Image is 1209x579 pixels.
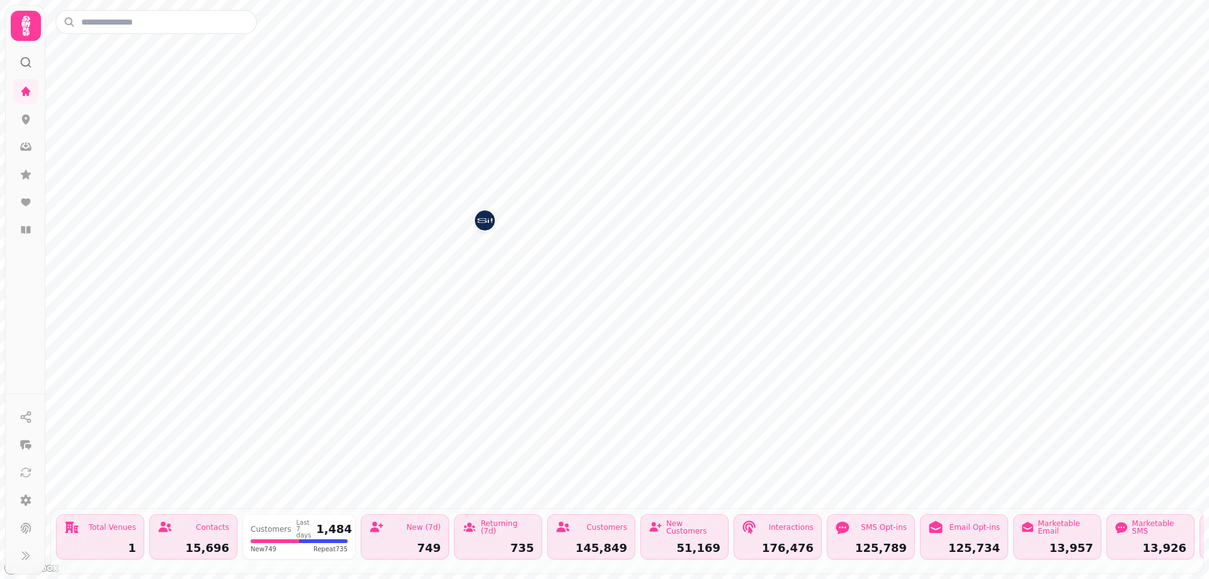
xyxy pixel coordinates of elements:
[4,561,59,575] a: Mapbox logo
[475,210,495,234] div: Map marker
[928,542,1000,554] div: 125,734
[462,542,534,554] div: 735
[369,542,441,554] div: 749
[950,524,1000,531] div: Email Opt-ins
[835,542,907,554] div: 125,789
[316,524,352,535] div: 1,484
[861,524,907,531] div: SMS Opt-ins
[666,520,720,535] div: New Customers
[1115,542,1186,554] div: 13,926
[314,544,348,554] span: Repeat 735
[1021,542,1093,554] div: 13,957
[406,524,441,531] div: New (7d)
[649,542,720,554] div: 51,169
[251,544,276,554] span: New 749
[64,542,136,554] div: 1
[89,524,136,531] div: Total Venues
[297,520,312,539] div: Last 7 days
[742,542,814,554] div: 176,476
[251,525,292,533] div: Customers
[769,524,814,531] div: Interactions
[196,524,229,531] div: Contacts
[480,520,534,535] div: Returning (7d)
[555,542,627,554] div: 145,849
[475,210,495,231] button: Si!
[1038,520,1093,535] div: Marketable Email
[586,524,627,531] div: Customers
[1132,520,1186,535] div: Marketable SMS
[157,542,229,554] div: 15,696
